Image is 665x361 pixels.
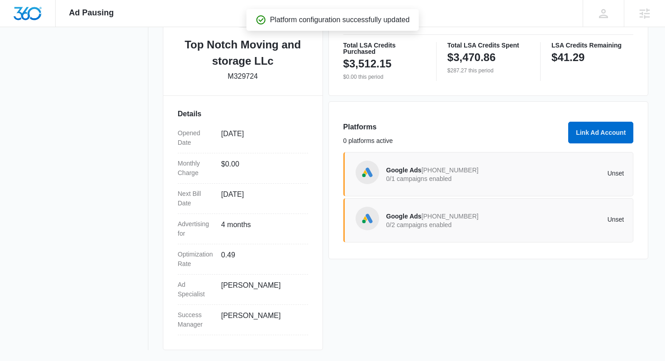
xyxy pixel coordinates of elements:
[568,122,633,143] button: Link Ad Account
[343,42,425,55] p: Total LSA Credits Purchased
[343,198,634,242] a: Google AdsGoogle Ads[PHONE_NUMBER]0/2 campaigns enabledUnset
[505,170,624,176] p: Unset
[386,166,422,174] span: Google Ads
[178,123,308,153] div: Opened Date[DATE]
[178,37,308,69] h2: Top Notch Moving and storage LLc
[270,14,410,25] p: Platform configuration successfully updated
[228,71,258,82] p: M329724
[178,153,308,184] div: Monthly Charge$0.00
[178,305,308,335] div: Success Manager[PERSON_NAME]
[422,166,479,174] span: [PHONE_NUMBER]
[386,213,422,220] span: Google Ads
[505,216,624,223] p: Unset
[447,42,529,48] p: Total LSA Credits Spent
[221,189,301,208] dd: [DATE]
[178,275,308,305] div: Ad Specialist[PERSON_NAME]
[178,214,308,244] div: Advertising for4 months
[178,250,214,269] dt: Optimization Rate
[221,310,301,329] dd: [PERSON_NAME]
[178,219,214,238] dt: Advertising for
[178,159,214,178] dt: Monthly Charge
[178,310,214,329] dt: Success Manager
[178,184,308,214] div: Next Bill Date[DATE]
[422,213,479,220] span: [PHONE_NUMBER]
[551,42,633,48] p: LSA Credits Remaining
[447,66,529,75] p: $287.27 this period
[221,219,301,238] dd: 4 months
[386,176,505,182] p: 0/1 campaigns enabled
[221,128,301,147] dd: [DATE]
[178,128,214,147] dt: Opened Date
[178,280,214,299] dt: Ad Specialist
[386,222,505,228] p: 0/2 campaigns enabled
[221,250,301,269] dd: 0.49
[221,159,301,178] dd: $0.00
[178,244,308,275] div: Optimization Rate0.49
[551,50,584,65] p: $41.29
[178,109,308,119] h3: Details
[447,50,496,65] p: $3,470.86
[343,73,425,81] p: $0.00 this period
[69,8,114,18] span: Ad Pausing
[343,136,563,146] p: 0 platforms active
[178,189,214,208] dt: Next Bill Date
[221,280,301,299] dd: [PERSON_NAME]
[343,57,392,71] p: $3,512.15
[361,212,374,225] img: Google Ads
[343,122,563,133] h3: Platforms
[361,166,374,179] img: Google Ads
[343,152,634,196] a: Google AdsGoogle Ads[PHONE_NUMBER]0/1 campaigns enabledUnset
